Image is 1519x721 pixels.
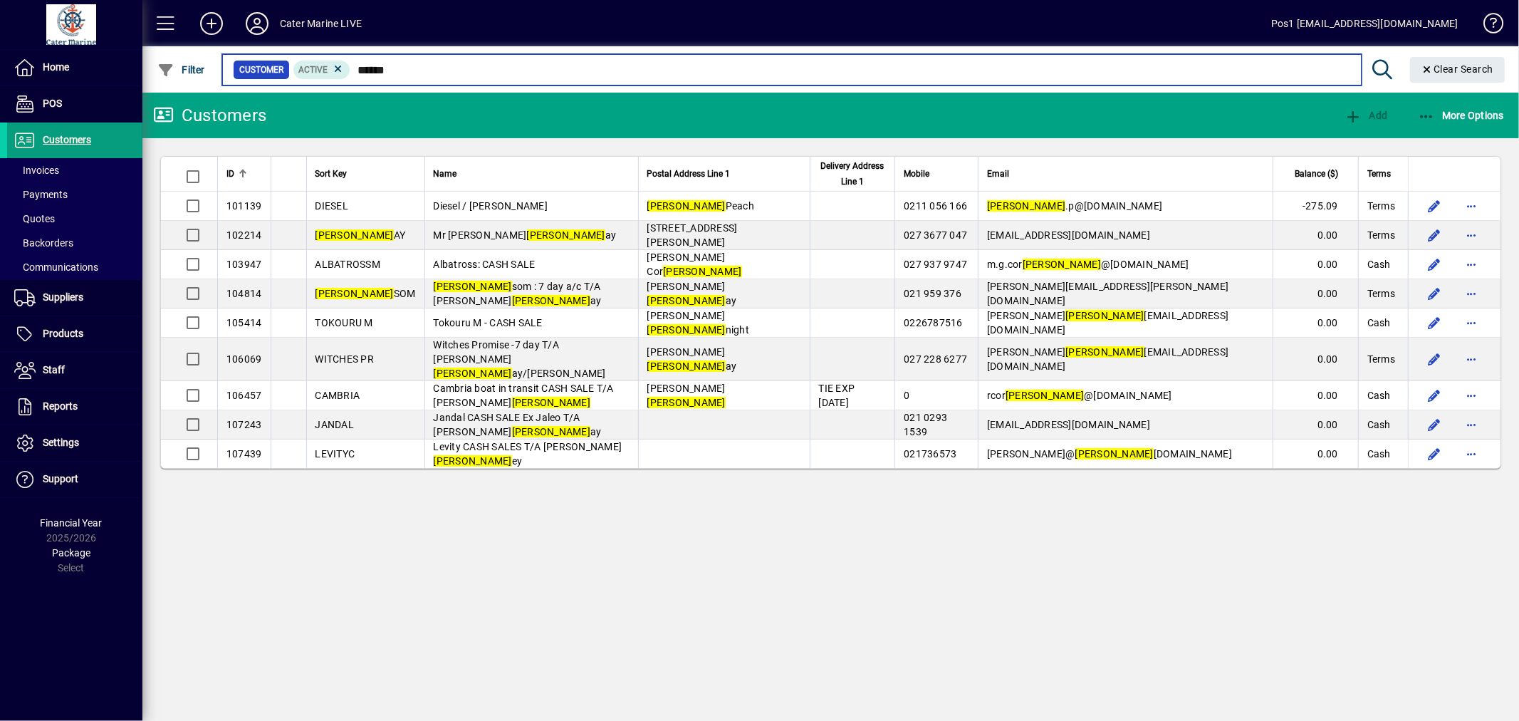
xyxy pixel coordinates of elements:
span: Suppliers [43,291,83,303]
button: Edit [1423,311,1446,334]
span: Reports [43,400,78,412]
span: 027 3677 047 [904,229,967,241]
button: Edit [1423,348,1446,370]
span: 0211 056 166 [904,200,967,212]
span: Communications [14,261,98,273]
button: More options [1460,413,1483,436]
a: Settings [7,425,142,461]
span: som : 7 day a/c T/A [PERSON_NAME] ay [434,281,602,306]
a: Communications [7,255,142,279]
button: Filter [154,57,209,83]
button: More options [1460,282,1483,305]
span: 021 0293 1539 [904,412,947,437]
span: [EMAIL_ADDRESS][DOMAIN_NAME] [987,229,1150,241]
span: 104814 [226,288,262,299]
span: 027 228 6277 [904,353,967,365]
button: Edit [1423,194,1446,217]
span: CAMBRIA [315,390,360,401]
td: 0.00 [1273,410,1358,440]
span: Terms [1367,166,1391,182]
button: More options [1460,224,1483,247]
span: Customer [239,63,283,77]
em: [PERSON_NAME] [512,295,590,306]
div: Pos1 [EMAIL_ADDRESS][DOMAIN_NAME] [1271,12,1458,35]
span: TIE EXP [DATE] [819,383,855,408]
span: 107243 [226,419,262,430]
span: ALBATROSSM [315,259,381,270]
em: [PERSON_NAME] [512,426,590,437]
a: Products [7,316,142,352]
em: [PERSON_NAME] [434,455,512,467]
em: [PERSON_NAME] [1006,390,1084,401]
span: 021736573 [904,448,956,460]
div: Name [434,166,630,182]
em: [PERSON_NAME] [315,288,394,299]
span: 102214 [226,229,262,241]
span: Filter [157,64,205,76]
span: Email [987,166,1009,182]
div: Balance ($) [1282,166,1351,182]
button: More options [1460,384,1483,407]
span: 105414 [226,317,262,328]
span: Support [43,473,78,484]
span: Sort Key [315,166,348,182]
button: Edit [1423,224,1446,247]
span: Levity CASH SALES T/A [PERSON_NAME] ey [434,441,622,467]
button: Edit [1423,442,1446,465]
span: Peach [647,200,755,212]
span: Cash [1367,388,1391,403]
a: Knowledge Base [1473,3,1501,49]
span: Package [52,547,90,559]
span: Cambria boat in transit CASH SALE T/A [PERSON_NAME] [434,383,614,408]
div: Email [987,166,1264,182]
span: m.g.cor @[DOMAIN_NAME] [987,259,1189,270]
button: Profile [234,11,280,36]
a: Suppliers [7,280,142,316]
em: [PERSON_NAME] [647,200,726,212]
div: Mobile [904,166,969,182]
span: Diesel / [PERSON_NAME] [434,200,548,212]
span: [STREET_ADDRESS][PERSON_NAME] [647,222,738,248]
span: Settings [43,437,79,448]
span: POS [43,98,62,109]
span: .p@[DOMAIN_NAME] [987,200,1162,212]
button: More options [1460,348,1483,370]
button: More options [1460,442,1483,465]
span: [PERSON_NAME] [EMAIL_ADDRESS][DOMAIN_NAME] [987,346,1228,372]
td: 0.00 [1273,250,1358,279]
span: 106069 [226,353,262,365]
td: 0.00 [1273,381,1358,410]
button: Edit [1423,253,1446,276]
span: SOM [315,288,416,299]
span: Add [1345,110,1387,121]
div: Cater Marine LIVE [280,12,362,35]
span: ID [226,166,234,182]
span: [PERSON_NAME] [EMAIL_ADDRESS][DOMAIN_NAME] [987,310,1228,336]
em: [PERSON_NAME] [987,200,1065,212]
span: [EMAIL_ADDRESS][DOMAIN_NAME] [987,419,1150,430]
span: Name [434,166,457,182]
em: [PERSON_NAME] [663,266,741,277]
span: 101139 [226,200,262,212]
span: Products [43,328,83,339]
span: Customers [43,134,91,145]
span: Witches Promise -7 day T/A [PERSON_NAME] ay/[PERSON_NAME] [434,339,606,379]
a: Payments [7,182,142,207]
span: [PERSON_NAME][EMAIL_ADDRESS][PERSON_NAME][DOMAIN_NAME] [987,281,1228,306]
span: [PERSON_NAME] ay [647,346,737,372]
span: 106457 [226,390,262,401]
em: [PERSON_NAME] [527,229,605,241]
td: 0.00 [1273,440,1358,468]
td: 0.00 [1273,308,1358,338]
span: LEVITYC [315,448,355,460]
span: Mr [PERSON_NAME] ay [434,229,617,241]
span: Jandal CASH SALE Ex Jaleo T/A [PERSON_NAME] ay [434,412,602,437]
span: JANDAL [315,419,355,430]
button: More options [1460,194,1483,217]
span: [PERSON_NAME] Cor [647,251,742,277]
td: -275.09 [1273,192,1358,221]
span: Staff [43,364,65,375]
span: [PERSON_NAME] night [647,310,750,336]
span: 027 937 9747 [904,259,967,270]
div: ID [226,166,262,182]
